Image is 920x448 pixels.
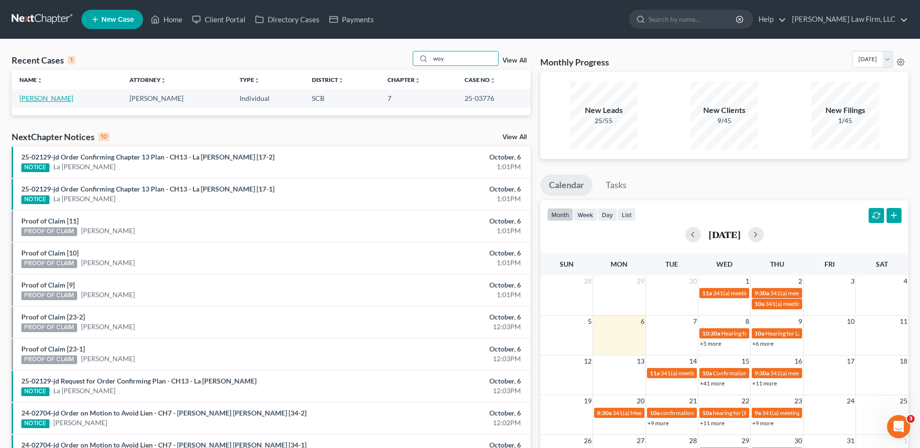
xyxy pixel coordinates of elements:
span: confirmation hearing for [PERSON_NAME] & [PERSON_NAME] [661,409,821,416]
span: 10 [846,316,855,327]
a: Attorneyunfold_more [129,76,166,83]
span: 5 [587,316,593,327]
a: [PERSON_NAME] [81,322,135,332]
a: Nameunfold_more [19,76,43,83]
a: +5 more [700,340,721,347]
span: 10:30a [702,330,720,337]
td: 25-03776 [457,89,531,107]
span: 10a [755,300,764,307]
span: 16 [793,355,803,367]
span: 15 [741,355,750,367]
span: 10a [755,330,764,337]
span: 10a [702,409,712,416]
input: Search by name... [648,10,737,28]
a: View All [502,134,527,141]
a: Case Nounfold_more [465,76,496,83]
span: 28 [688,435,698,447]
td: SCB [304,89,380,107]
a: Tasks [597,175,635,196]
div: 12:03PM [361,354,521,364]
span: 30 [688,275,698,287]
span: Fri [824,260,835,268]
div: October, 6 [361,216,521,226]
div: 1:01PM [361,162,521,172]
span: 341(a) Meeting of Creditors for [PERSON_NAME] [613,409,738,416]
span: 1 [903,435,908,447]
td: Individual [232,89,304,107]
span: 13 [636,355,646,367]
div: PROOF OF CLAIM [21,355,77,364]
div: 10 [98,132,110,141]
a: +9 more [752,419,774,427]
span: 29 [636,275,646,287]
a: +6 more [752,340,774,347]
span: Sun [560,260,574,268]
span: Hearing for La [PERSON_NAME] [765,330,848,337]
a: [PERSON_NAME] [81,354,135,364]
span: 341(a) meeting for [PERSON_NAME] [762,409,855,416]
div: PROOF OF CLAIM [21,323,77,332]
span: 9a [755,409,761,416]
span: 11a [650,369,660,377]
a: Proof of Claim [9] [21,281,75,289]
a: Typeunfold_more [240,76,260,83]
button: month [547,208,573,221]
i: unfold_more [37,78,43,83]
span: 341(a) meeting for [PERSON_NAME] [770,369,864,377]
span: 1 [744,275,750,287]
span: 25 [899,395,908,407]
a: [PERSON_NAME] [53,418,107,428]
a: Calendar [540,175,593,196]
a: Proof of Claim [11] [21,217,79,225]
a: La [PERSON_NAME] [53,386,115,396]
td: [PERSON_NAME] [122,89,232,107]
a: +9 more [647,419,669,427]
button: week [573,208,597,221]
h3: Monthly Progress [540,56,609,68]
span: 23 [793,395,803,407]
div: October, 6 [361,184,521,194]
iframe: Intercom live chat [887,415,910,438]
div: October, 6 [361,312,521,322]
a: +41 more [700,380,725,387]
div: October, 6 [361,248,521,258]
div: October, 6 [361,344,521,354]
div: Recent Cases [12,54,75,66]
span: 341(a) meeting for [PERSON_NAME] [713,289,807,297]
i: unfold_more [415,78,420,83]
span: Thu [770,260,784,268]
span: 19 [583,395,593,407]
span: 9 [797,316,803,327]
div: New Clients [691,105,759,116]
h2: [DATE] [709,229,741,240]
a: [PERSON_NAME] [81,290,135,300]
span: 11a [702,289,712,297]
span: hearing for [PERSON_NAME] [713,409,788,416]
div: October, 6 [361,408,521,418]
a: [PERSON_NAME] [81,226,135,236]
a: La [PERSON_NAME] [53,162,115,172]
div: New Filings [811,105,879,116]
a: La [PERSON_NAME] [53,194,115,204]
span: 6 [640,316,646,327]
div: 1:01PM [361,290,521,300]
div: October, 6 [361,376,521,386]
div: 12:02PM [361,418,521,428]
span: 341(a) meeting for [PERSON_NAME] [765,300,859,307]
a: 24-02704-jd Order on Motion to Avoid Lien - CH7 - [PERSON_NAME] [PERSON_NAME] [34-2] [21,409,307,417]
span: 10a [650,409,660,416]
a: 25-02129-jd Request for Order Confirming Plan - CH13 - La [PERSON_NAME] [21,377,257,385]
a: 25-02129-jd Order Confirming Chapter 13 Plan - CH13 - La [PERSON_NAME] [17-2] [21,153,274,161]
div: NextChapter Notices [12,131,110,143]
div: 1:01PM [361,194,521,204]
span: 8:30a [597,409,612,416]
span: Wed [716,260,732,268]
i: unfold_more [338,78,344,83]
div: 1:01PM [361,226,521,236]
span: 18 [899,355,908,367]
span: 7 [692,316,698,327]
div: October, 6 [361,280,521,290]
span: 10a [702,369,712,377]
i: unfold_more [490,78,496,83]
td: 7 [380,89,457,107]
